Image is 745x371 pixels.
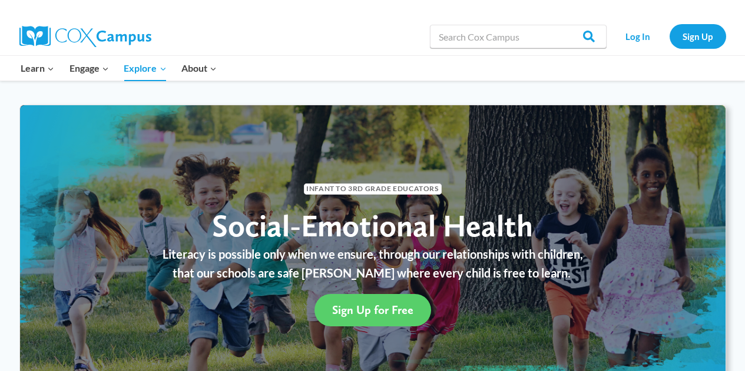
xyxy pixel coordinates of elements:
a: Sign Up for Free [314,294,431,326]
span: that our schools are safe [PERSON_NAME] where every child is free to learn. [173,266,571,280]
span: About [181,61,217,76]
a: Log In [612,24,664,48]
a: Sign Up [670,24,726,48]
span: Engage [69,61,109,76]
nav: Primary Navigation [14,56,224,81]
span: Literacy is possible only when we ensure, through our relationships with children, [163,247,583,261]
span: Learn [21,61,54,76]
span: Social-Emotional Health [212,207,533,244]
img: Cox Campus [19,26,151,47]
span: Explore [124,61,166,76]
nav: Secondary Navigation [612,24,726,48]
span: Infant to 3rd Grade Educators [304,183,442,195]
span: Sign Up for Free [332,303,413,317]
input: Search Cox Campus [430,25,607,48]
